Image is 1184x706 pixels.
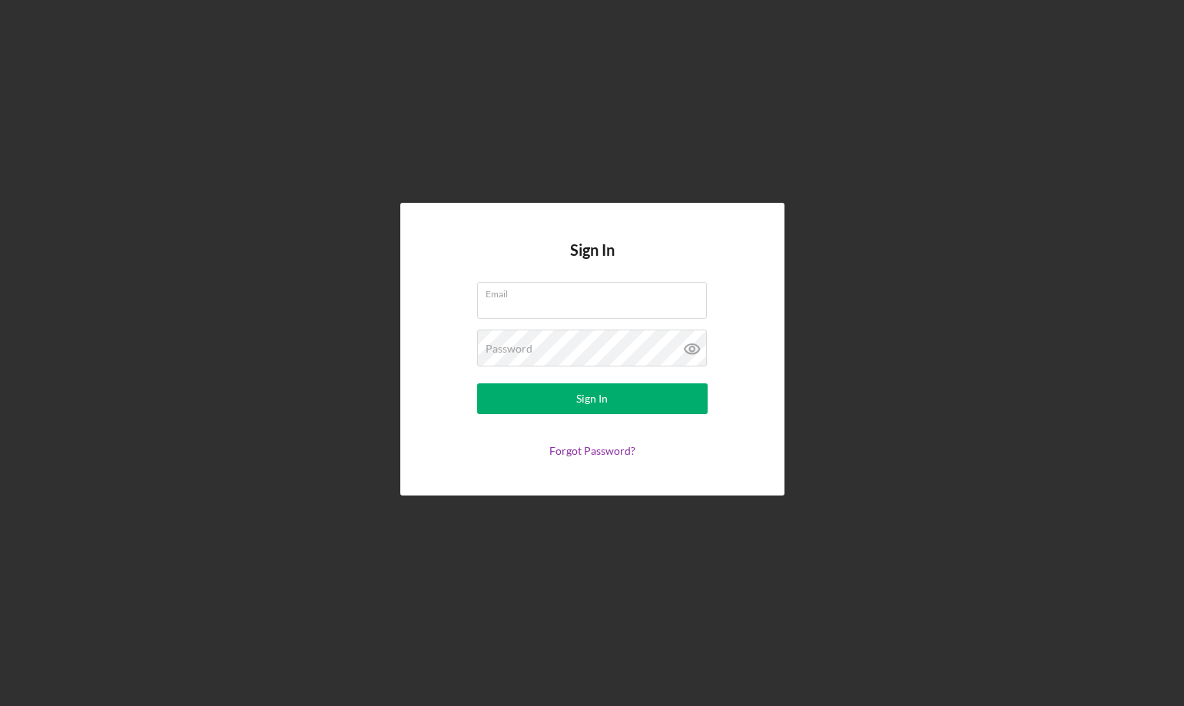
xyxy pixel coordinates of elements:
[576,383,608,414] div: Sign In
[570,241,615,282] h4: Sign In
[486,283,707,300] label: Email
[549,444,635,457] a: Forgot Password?
[477,383,708,414] button: Sign In
[486,343,532,355] label: Password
